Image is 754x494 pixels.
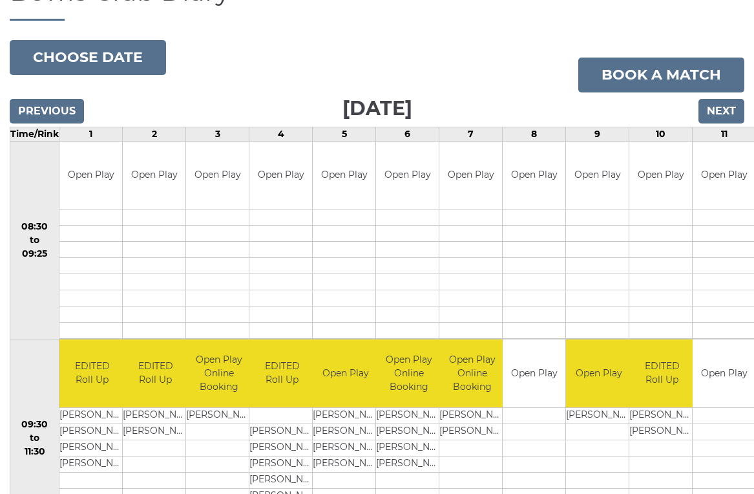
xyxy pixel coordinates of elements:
td: [PERSON_NAME] [59,440,125,456]
td: [PERSON_NAME] [249,472,315,488]
td: EDITED Roll Up [123,339,188,407]
td: [PERSON_NAME] [629,407,695,424]
td: 2 [123,127,186,141]
td: 10 [629,127,693,141]
td: [PERSON_NAME] [376,424,441,440]
td: 7 [439,127,503,141]
td: 3 [186,127,249,141]
td: Open Play [123,142,185,209]
td: [PERSON_NAME] [249,424,315,440]
td: 4 [249,127,313,141]
td: [PERSON_NAME] [186,407,251,424]
td: Open Play [629,142,692,209]
td: [PERSON_NAME] [439,407,505,424]
td: [PERSON_NAME] [123,407,188,424]
td: Open Play [313,339,378,407]
td: [PERSON_NAME] [59,424,125,440]
td: EDITED Roll Up [249,339,315,407]
td: EDITED Roll Up [59,339,125,407]
td: Open Play [439,142,502,209]
td: Open Play [503,339,565,407]
td: Open Play [376,142,439,209]
a: Book a match [578,58,744,92]
input: Next [698,99,744,124]
td: 9 [566,127,629,141]
td: Open Play Online Booking [186,339,251,407]
td: Open Play [503,142,565,209]
td: [PERSON_NAME] [313,456,378,472]
td: [PERSON_NAME] [376,456,441,472]
td: Open Play [249,142,312,209]
td: 08:30 to 09:25 [10,141,59,339]
td: [PERSON_NAME] [439,424,505,440]
td: 1 [59,127,123,141]
td: Time/Rink [10,127,59,141]
td: 6 [376,127,439,141]
td: [PERSON_NAME] [249,440,315,456]
td: [PERSON_NAME] [376,440,441,456]
td: [PERSON_NAME] [59,407,125,424]
td: [PERSON_NAME] [313,407,378,424]
td: Open Play [59,142,122,209]
td: Open Play [566,142,629,209]
td: Open Play [186,142,249,209]
td: Open Play Online Booking [376,339,441,407]
td: Open Play [566,339,631,407]
td: [PERSON_NAME] [376,407,441,424]
td: [PERSON_NAME] [313,424,378,440]
td: [PERSON_NAME] [566,407,631,424]
button: Choose date [10,40,166,75]
td: [PERSON_NAME] [629,424,695,440]
td: [PERSON_NAME] [123,424,188,440]
td: 8 [503,127,566,141]
td: [PERSON_NAME] [249,456,315,472]
td: [PERSON_NAME] [313,440,378,456]
td: EDITED Roll Up [629,339,695,407]
td: Open Play Online Booking [439,339,505,407]
td: Open Play [313,142,375,209]
td: [PERSON_NAME] [59,456,125,472]
td: 5 [313,127,376,141]
input: Previous [10,99,84,124]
